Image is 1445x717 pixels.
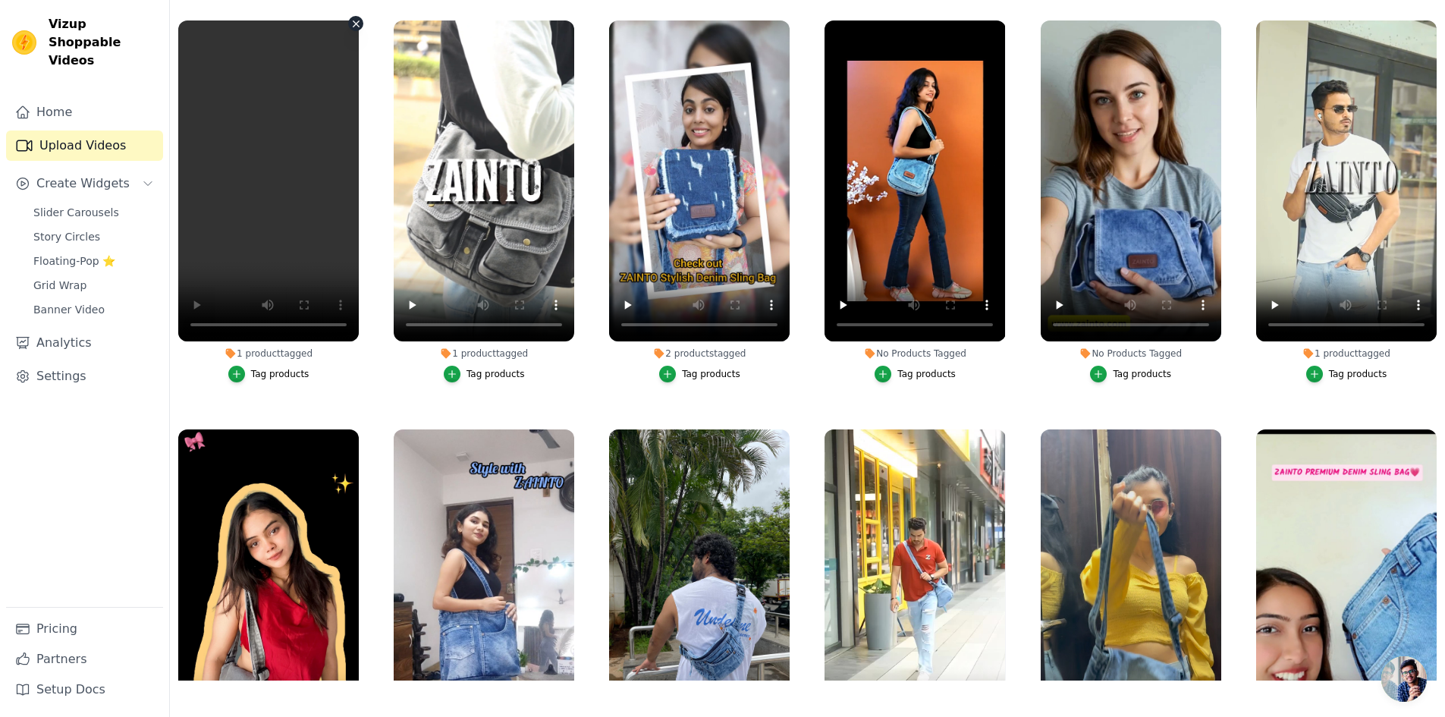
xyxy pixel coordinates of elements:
[33,229,100,244] span: Story Circles
[6,97,163,127] a: Home
[24,275,163,296] a: Grid Wrap
[1381,656,1427,702] a: Open chat
[444,366,525,382] button: Tag products
[394,347,574,360] div: 1 product tagged
[682,368,740,380] div: Tag products
[875,366,956,382] button: Tag products
[6,168,163,199] button: Create Widgets
[33,253,115,269] span: Floating-Pop ⭐
[897,368,956,380] div: Tag products
[825,347,1005,360] div: No Products Tagged
[659,366,740,382] button: Tag products
[1113,368,1171,380] div: Tag products
[251,368,309,380] div: Tag products
[6,361,163,392] a: Settings
[348,16,363,31] button: Video Delete
[24,202,163,223] a: Slider Carousels
[609,347,790,360] div: 2 products tagged
[178,347,359,360] div: 1 product tagged
[33,205,119,220] span: Slider Carousels
[6,644,163,675] a: Partners
[6,675,163,705] a: Setup Docs
[228,366,309,382] button: Tag products
[1306,366,1387,382] button: Tag products
[6,131,163,161] a: Upload Videos
[33,302,105,317] span: Banner Video
[36,175,130,193] span: Create Widgets
[1256,347,1437,360] div: 1 product tagged
[6,328,163,358] a: Analytics
[24,226,163,247] a: Story Circles
[6,614,163,644] a: Pricing
[24,299,163,320] a: Banner Video
[24,250,163,272] a: Floating-Pop ⭐
[49,15,157,70] span: Vizup Shoppable Videos
[1090,366,1171,382] button: Tag products
[1041,347,1221,360] div: No Products Tagged
[12,30,36,55] img: Vizup
[466,368,525,380] div: Tag products
[33,278,86,293] span: Grid Wrap
[1329,368,1387,380] div: Tag products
